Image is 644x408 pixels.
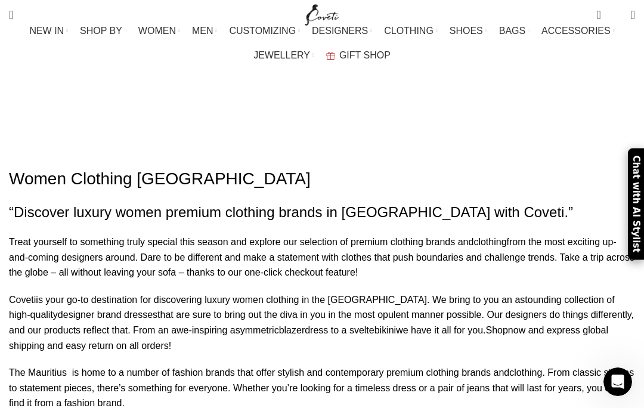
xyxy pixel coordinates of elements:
[9,47,635,110] h1: women premium clothing brands [GEOGRAPHIC_DATA]
[326,44,391,67] a: GIFT SHOP
[485,325,507,335] a: Shop
[192,19,217,43] a: MEN
[450,25,483,36] span: SHOES
[9,202,635,222] h2: “Discover luxury women premium clothing brands in [GEOGRAPHIC_DATA] with Coveti.”
[3,3,19,27] a: Search
[339,50,391,61] span: GIFT SHOP
[253,50,310,61] span: JEWELLERY
[326,52,335,60] img: GiftBag
[612,12,621,21] span: 0
[58,310,122,320] a: designer brand
[541,25,611,36] span: ACCESSORIES
[302,9,342,19] a: Site logo
[176,119,202,129] a: Home
[312,25,368,36] span: DESIGNERS
[541,19,615,43] a: ACCESSORIES
[374,325,396,335] a: bikini
[603,367,632,396] iframe: Intercom live chat
[192,25,213,36] span: MEN
[499,19,530,43] a: BAGS
[138,25,176,36] span: WOMEN
[610,3,622,27] div: My Wishlist
[138,19,180,43] a: WOMEN
[597,6,606,15] span: 0
[9,234,635,280] p: Treat yourself to something truly special this season and explore our selection of premium clothi...
[9,167,635,190] h1: Women Clothing [GEOGRAPHIC_DATA]
[80,19,126,43] a: SHOP BY
[384,25,434,36] span: CLOTHING
[253,44,314,67] a: JEWELLERY
[279,325,305,335] a: blazer
[213,119,468,129] span: women premium clothing brands [GEOGRAPHIC_DATA]
[450,19,487,43] a: SHOES
[29,25,64,36] span: NEW IN
[124,310,157,320] a: dresses
[29,19,68,43] a: NEW IN
[312,19,372,43] a: DESIGNERS
[499,25,525,36] span: BAGS
[590,3,606,27] a: 0
[509,367,542,378] a: clothing
[229,25,296,36] span: CUSTOMIZING
[9,292,635,353] p: is your go-to destination for discovering luxury women clothing in the [GEOGRAPHIC_DATA]. We brin...
[384,19,438,43] a: CLOTHING
[80,25,122,36] span: SHOP BY
[473,237,506,247] a: clothing
[9,295,36,305] a: Coveti
[3,19,641,67] div: Main navigation
[229,19,300,43] a: CUSTOMIZING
